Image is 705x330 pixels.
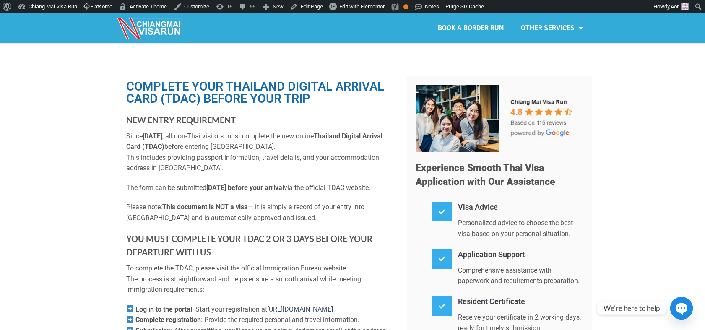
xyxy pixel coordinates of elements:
[126,113,395,127] h3: NEW ENTRY REQUIREMENT
[429,18,512,38] a: BOOK A BORDER RUN
[127,316,133,323] img: ➡
[162,203,248,211] strong: This document is NOT a visa
[512,18,591,38] a: OTHER SERVICES
[458,296,583,308] h4: Resident Certificate
[403,4,408,9] div: OK
[416,162,555,188] span: Experience Smooth Thai Visa Application with Our Assistance
[126,202,395,223] p: Please note: — it is simply a record of your entry into [GEOGRAPHIC_DATA] and is automatically ap...
[127,305,133,312] img: ➡
[126,182,395,193] p: The form can be submitted via the official TDAC website.
[126,81,395,105] h1: Complete Your Thailand Digital Arrival Card (TDAC) Before Your Trip
[135,316,201,324] strong: Complete registration
[458,201,583,213] h4: Visa Advice
[135,305,192,313] strong: Log in to the portal
[458,249,583,261] h4: Application Support
[352,18,591,38] nav: Menu
[143,132,162,140] strong: [DATE]
[671,3,679,10] span: Aor
[416,85,583,152] img: Our 5-star team
[458,218,583,239] p: Personalized advice to choose the best visa based on your personal situation.
[339,3,385,10] span: Edit with Elementor
[206,184,284,192] strong: [DATE] before your arrival
[267,305,333,313] a: [URL][DOMAIN_NAME]
[126,232,395,259] h3: YOU MUST COMPLETE YOUR TDAC 2 OR 3 DAYS BEFORE YOUR DEPARTURE WITH US
[126,263,395,295] p: To complete the TDAC, please visit the official Immigration Bureau website. The process is straig...
[458,265,583,286] p: Comprehensive assistance with paperwork and requirements preparation.
[126,131,395,174] p: Since , all non-Thai visitors must complete the new online before entering [GEOGRAPHIC_DATA]. Thi...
